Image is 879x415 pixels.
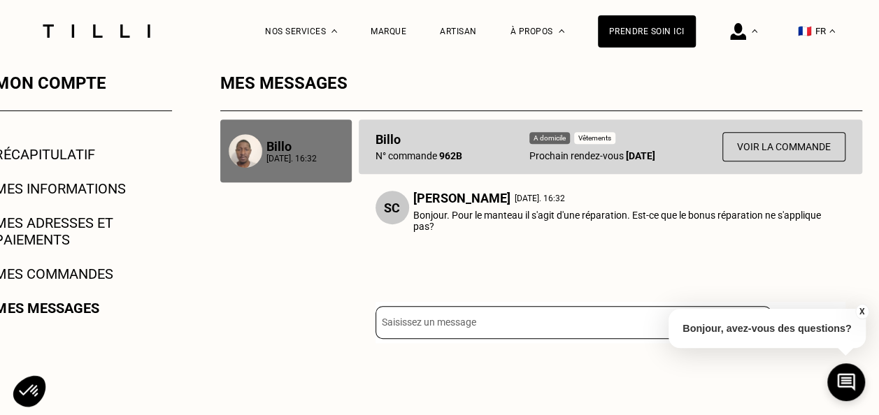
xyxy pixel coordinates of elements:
[331,29,337,33] img: Menu déroulant
[829,29,835,33] img: menu déroulant
[266,154,317,163] p: [DATE]. 16:32
[371,27,406,36] a: Marque
[798,24,812,38] span: 🇫🇷
[730,23,746,40] img: icône connexion
[752,29,757,33] img: Menu déroulant
[376,150,462,161] p: N° commande
[266,139,317,154] p: Billo
[413,191,510,205] p: [PERSON_NAME]
[529,132,570,144] div: A domicile
[376,132,462,147] p: Billo
[574,132,615,144] div: Vêtements
[38,24,155,38] img: Logo du service de couturière Tilli
[669,309,866,348] p: Bonjour, avez-vous des questions?
[598,15,696,48] a: Prendre soin ici
[626,150,655,161] b: [DATE]
[220,73,862,111] div: Mes messages
[439,150,462,161] b: 962B
[229,134,262,168] img: photo du couturier
[376,191,409,224] div: S C
[722,132,845,161] button: Voir la commande
[529,150,655,161] p: Prochain rendez-vous
[376,306,771,339] input: Saisissez un message
[413,210,835,232] p: Bonjour. Pour le manteau il s'agit d'une réparation. Est-ce que le bonus réparation ne s'applique...
[440,27,477,36] a: Artisan
[559,29,564,33] img: Menu déroulant à propos
[515,194,565,203] span: [DATE]. 16:32
[855,304,869,319] button: X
